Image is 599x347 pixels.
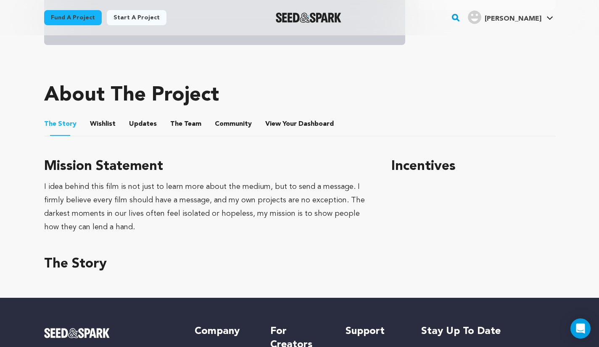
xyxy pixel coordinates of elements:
span: Team [170,119,201,129]
h5: Stay up to date [421,325,555,338]
img: user.png [468,11,481,24]
span: Your [265,119,335,129]
span: [PERSON_NAME] [485,16,541,22]
a: Start a project [107,10,166,25]
span: Wishlist [90,119,116,129]
h1: About The Project [44,85,219,106]
div: Open Intercom Messenger [570,318,591,339]
h1: Incentives [391,156,555,177]
h5: Support [346,325,404,338]
span: Dashboard [298,119,334,129]
span: The [44,119,56,129]
div: Ferris J.'s Profile [468,11,541,24]
span: Community [215,119,252,129]
h5: Company [195,325,253,338]
a: ViewYourDashboard [265,119,335,129]
span: Updates [129,119,157,129]
div: I idea behind this film is not just to learn more about the medium, but to send a message. I firm... [44,180,372,234]
a: Seed&Spark Homepage [276,13,342,23]
img: Seed&Spark Logo Dark Mode [276,13,342,23]
span: The [170,119,182,129]
h3: The Story [44,254,372,274]
span: Ferris J.'s Profile [466,9,555,26]
a: Fund a project [44,10,102,25]
h3: Mission Statement [44,156,372,177]
img: Seed&Spark Logo [44,328,110,338]
a: Ferris J.'s Profile [466,9,555,24]
a: Seed&Spark Homepage [44,328,178,338]
span: Story [44,119,77,129]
